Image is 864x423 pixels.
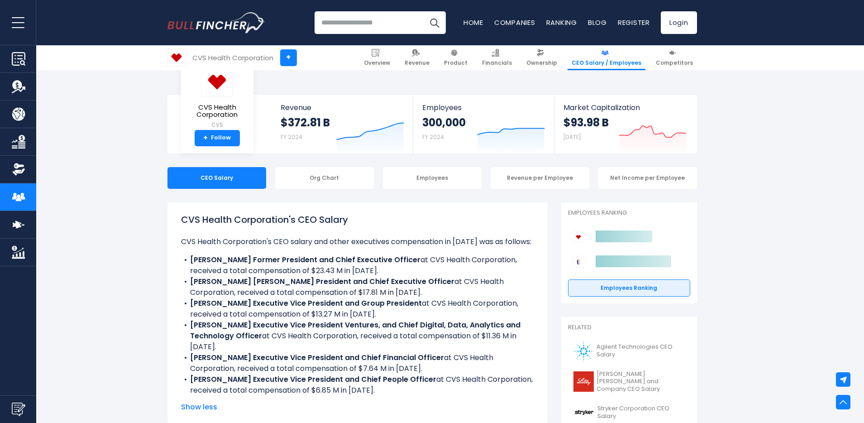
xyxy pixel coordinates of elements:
small: FY 2024 [422,133,444,141]
img: CVS logo [201,67,233,97]
span: Stryker Corporation CEO Salary [597,405,685,420]
div: CVS Health Corporation [192,53,273,63]
strong: $93.98 B [563,115,609,130]
li: at CVS Health Corporation, received a total compensation of $11.36 M in [DATE]. [181,320,534,352]
a: Market Capitalization $93.98 B [DATE] [554,95,696,154]
span: Show less [181,402,534,413]
b: [PERSON_NAME] [PERSON_NAME] President and Chief Executive Officer [190,276,454,287]
img: UnitedHealth Group Incorporated competitors logo [573,256,584,268]
a: [PERSON_NAME] [PERSON_NAME] and Company CEO Salary [568,368,690,396]
a: Overview [360,45,394,70]
strong: 300,000 [422,115,466,130]
button: Search [423,11,446,34]
span: Market Capitalization [563,103,687,112]
b: [PERSON_NAME] Executive Vice President Ventures, and Chief Digital, Data, Analytics and Technolog... [190,320,520,341]
a: Companies [494,18,535,27]
span: Product [444,59,468,67]
a: Login [661,11,697,34]
div: Net Income per Employee [598,167,697,189]
b: [PERSON_NAME] Executive Vice President and Chief Financial Officer [190,352,444,363]
a: Blog [588,18,607,27]
a: CVS Health Corporation CVS [188,66,247,130]
a: Product [440,45,472,70]
a: Ranking [546,18,577,27]
a: Register [618,18,650,27]
span: Competitors [656,59,693,67]
img: A logo [573,341,594,361]
a: Ownership [522,45,561,70]
img: Bullfincher logo [167,12,265,33]
li: at CVS Health Corporation, received a total compensation of $13.27 M in [DATE]. [181,298,534,320]
span: Financials [482,59,512,67]
li: at CVS Health Corporation, received a total compensation of $7.64 M in [DATE]. [181,352,534,374]
span: CEO Salary / Employees [572,59,641,67]
span: CVS Health Corporation [188,104,246,119]
span: [PERSON_NAME] [PERSON_NAME] and Company CEO Salary [597,370,685,394]
img: LLY logo [573,371,594,392]
p: Employees Ranking [568,209,690,217]
img: CVS Health Corporation competitors logo [573,231,584,243]
small: FY 2024 [281,133,302,141]
strong: + [203,134,208,142]
div: Revenue per Employee [491,167,589,189]
p: CVS Health Corporation's CEO salary and other executives compensation in [DATE] was as follows: [181,236,534,247]
a: Revenue [401,45,434,70]
span: Overview [364,59,390,67]
span: Revenue [281,103,404,112]
span: Ownership [526,59,557,67]
span: Revenue [405,59,430,67]
h1: CVS Health Corporation's CEO Salary [181,213,534,226]
small: CVS [188,121,246,129]
a: +Follow [195,130,240,146]
img: Ownership [12,163,25,176]
a: Employees Ranking [568,279,690,297]
div: Org Chart [275,167,374,189]
small: [DATE] [563,133,581,141]
a: Go to homepage [167,12,265,33]
div: Employees [383,167,482,189]
li: at CVS Health Corporation, received a total compensation of $17.81 M in [DATE]. [181,276,534,298]
div: CEO Salary [167,167,266,189]
b: [PERSON_NAME] Former President and Chief Executive Officer [190,255,420,265]
span: Agilent Technologies CEO Salary [597,343,684,359]
a: + [280,49,297,66]
a: Financials [478,45,516,70]
b: [PERSON_NAME] Executive Vice President and Group President [190,298,422,308]
a: CEO Salary / Employees [568,45,645,70]
a: Home [463,18,483,27]
span: Employees [422,103,545,112]
li: at CVS Health Corporation, received a total compensation of $6.85 M in [DATE]. [181,374,534,396]
p: Related [568,324,690,332]
a: Revenue $372.81 B FY 2024 [272,95,413,154]
li: at CVS Health Corporation, received a total compensation of $23.43 M in [DATE]. [181,255,534,276]
a: Competitors [652,45,697,70]
a: Agilent Technologies CEO Salary [568,339,690,364]
strong: $372.81 B [281,115,330,130]
a: Employees 300,000 FY 2024 [413,95,554,154]
img: SYK logo [573,402,595,423]
b: [PERSON_NAME] Executive Vice President and Chief People Officer [190,374,436,385]
img: CVS logo [168,49,185,66]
